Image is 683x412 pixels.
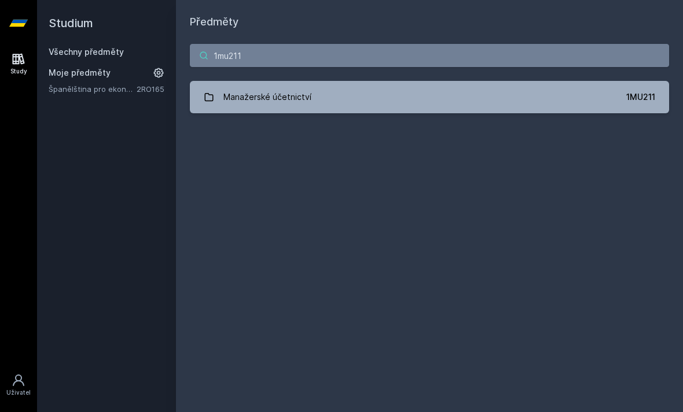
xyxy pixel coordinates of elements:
a: Uživatel [2,368,35,403]
h1: Předměty [190,14,669,30]
div: Manažerské účetnictví [223,86,311,109]
a: Španělština pro ekonomy - středně pokročilá úroveň 1 (A2/B1) [49,83,137,95]
a: Manažerské účetnictví 1MU211 [190,81,669,113]
span: Moje předměty [49,67,111,79]
a: 2RO165 [137,84,164,94]
div: Study [10,67,27,76]
a: Study [2,46,35,81]
a: Všechny předměty [49,47,124,57]
input: Název nebo ident předmětu… [190,44,669,67]
div: 1MU211 [626,91,655,103]
div: Uživatel [6,388,31,397]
